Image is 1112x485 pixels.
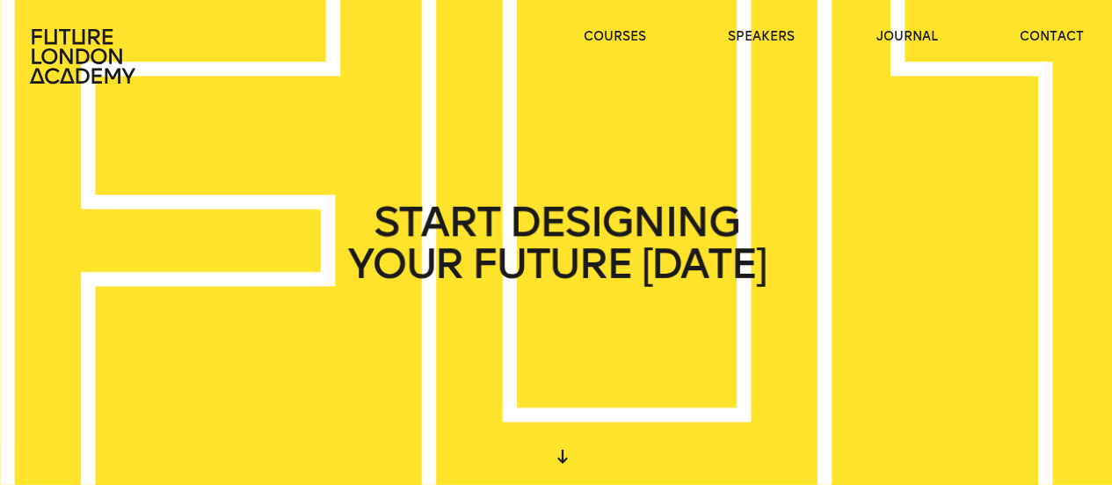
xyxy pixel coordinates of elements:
span: FUTURE [471,243,632,285]
span: [DATE] [641,243,765,285]
span: YOUR [347,243,462,285]
a: courses [584,28,646,46]
span: DESIGNING [509,201,739,243]
span: START [373,201,500,243]
a: contact [1020,28,1084,46]
a: speakers [728,28,795,46]
a: journal [876,28,938,46]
